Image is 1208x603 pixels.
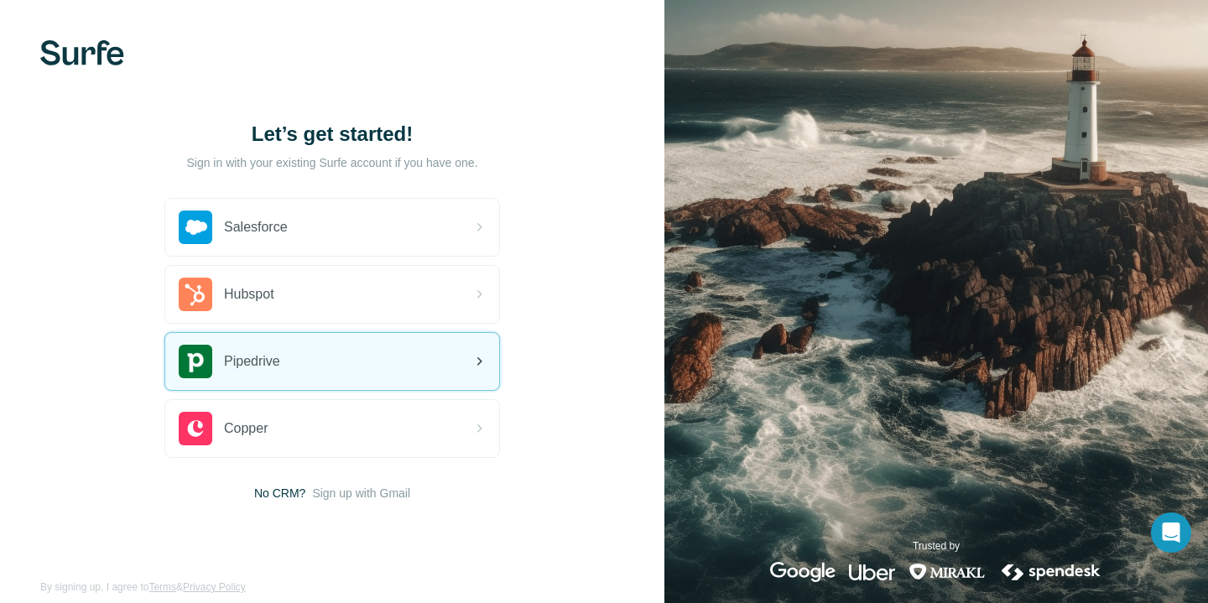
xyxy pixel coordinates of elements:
span: No CRM? [254,485,305,502]
img: Surfe's logo [40,40,124,65]
h1: Let’s get started! [164,121,500,148]
img: copper's logo [179,412,212,445]
img: mirakl's logo [909,562,986,582]
span: Hubspot [224,284,274,304]
button: Sign up with Gmail [312,485,410,502]
p: Trusted by [913,538,960,554]
span: Salesforce [224,217,288,237]
a: Terms [148,581,176,593]
span: Copper [224,418,268,439]
a: Privacy Policy [183,581,246,593]
img: uber's logo [849,562,895,582]
img: hubspot's logo [179,278,212,311]
img: spendesk's logo [999,562,1103,582]
span: Pipedrive [224,351,280,372]
img: salesforce's logo [179,211,212,244]
span: By signing up, I agree to & [40,580,246,595]
div: Open Intercom Messenger [1151,512,1191,553]
p: Sign in with your existing Surfe account if you have one. [186,154,477,171]
img: pipedrive's logo [179,345,212,378]
img: google's logo [770,562,836,582]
